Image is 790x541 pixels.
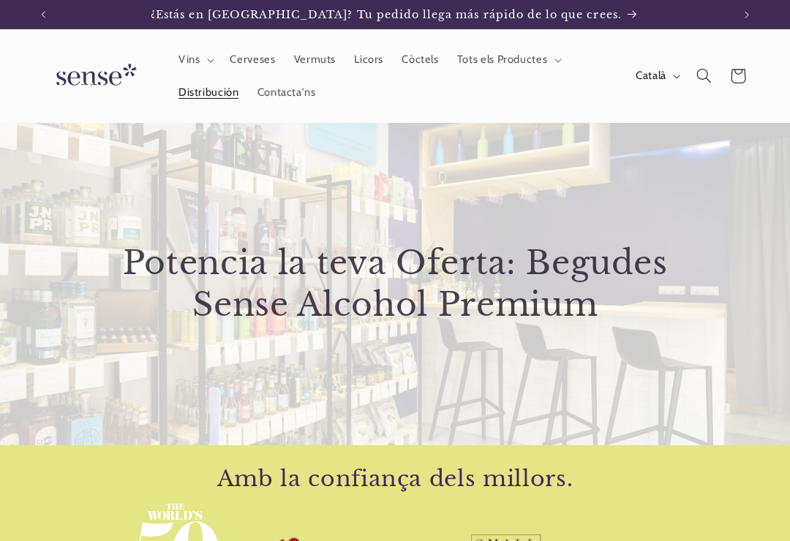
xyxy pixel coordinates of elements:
span: ¿Estás en [GEOGRAPHIC_DATA]? Tu pedido llega más rápido de lo que crees. [151,8,622,21]
summary: Cerca [687,59,721,93]
span: Vins [178,53,200,67]
a: Vermuts [285,44,345,76]
button: Català [627,61,688,91]
h2: Potencia la teva Oferta: Begudes Sense Alcohol Premium [80,243,710,325]
a: Cerveses [221,44,285,76]
summary: Vins [169,44,220,76]
span: Còctels [402,53,438,67]
span: Vermuts [294,53,336,67]
a: Licors [345,44,393,76]
a: Contacta'ns [248,76,325,108]
a: Sense [33,50,154,103]
span: Licors [354,53,383,67]
summary: Tots els Productes [448,44,568,76]
span: Cerveses [230,53,275,67]
a: Còctels [393,44,448,76]
span: Distribución [178,86,239,99]
a: Distribución [169,76,248,108]
span: Català [636,68,666,84]
span: Tots els Productes [457,53,547,67]
span: Contacta'ns [257,86,316,99]
img: Sense [39,55,148,97]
